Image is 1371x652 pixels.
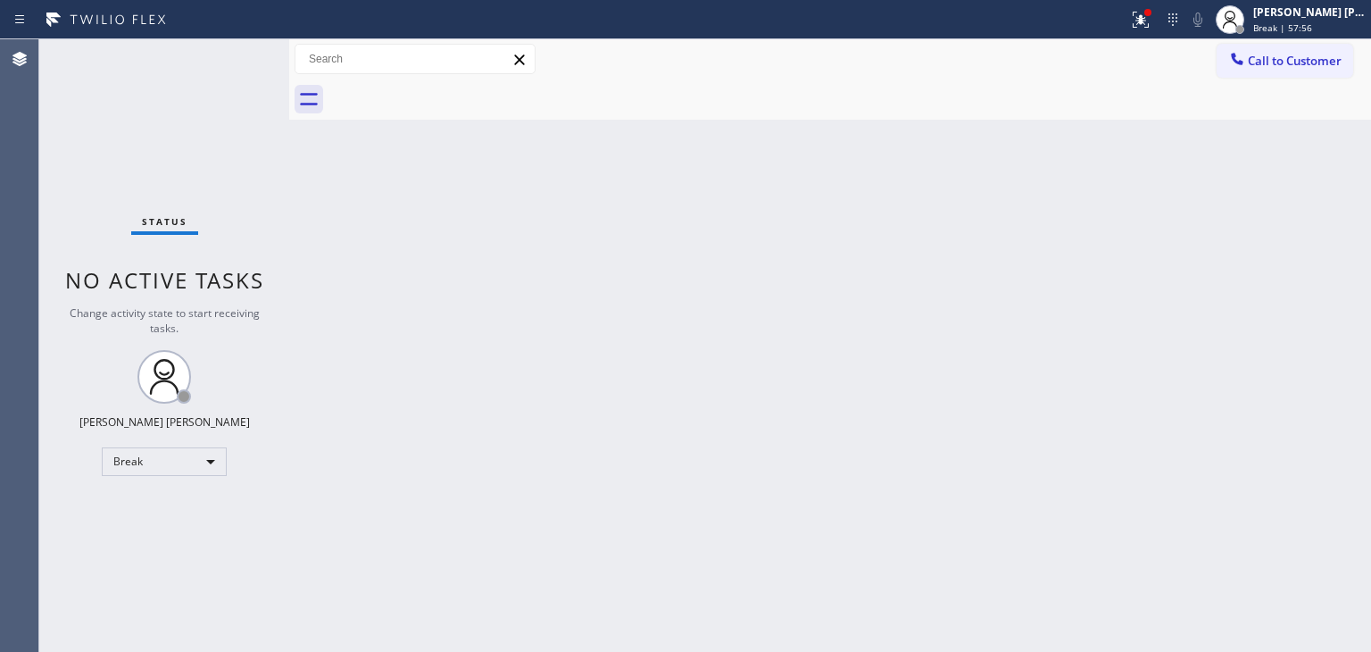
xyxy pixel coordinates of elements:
span: No active tasks [65,265,264,295]
div: Break [102,447,227,476]
span: Status [142,215,187,228]
span: Break | 57:56 [1253,21,1312,34]
input: Search [295,45,535,73]
div: [PERSON_NAME] [PERSON_NAME] [79,414,250,430]
span: Change activity state to start receiving tasks. [70,305,260,336]
span: Call to Customer [1248,53,1342,69]
button: Call to Customer [1217,44,1353,78]
button: Mute [1185,7,1210,32]
div: [PERSON_NAME] [PERSON_NAME] [1253,4,1366,20]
